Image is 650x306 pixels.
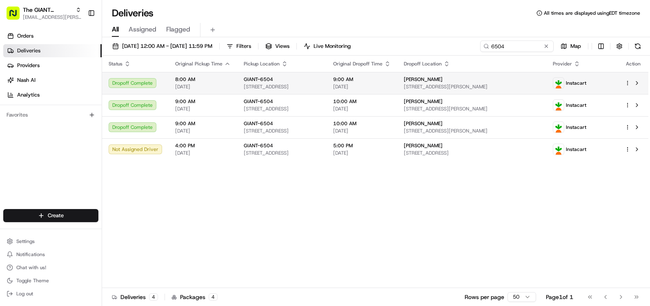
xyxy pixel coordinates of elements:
span: All times are displayed using EDT timezone [544,10,640,16]
img: profile_instacart_ahold_partner.png [553,78,564,88]
span: [STREET_ADDRESS] [244,150,320,156]
span: 9:00 AM [175,120,231,127]
span: 9:00 AM [175,98,231,105]
button: [EMAIL_ADDRESS][PERSON_NAME][DOMAIN_NAME] [23,14,81,20]
span: [PERSON_NAME] [404,120,443,127]
button: Start new chat [139,81,149,90]
span: Pickup Location [244,61,280,67]
div: Packages [171,293,218,301]
span: Log out [16,290,33,297]
button: Refresh [632,40,643,52]
span: Original Dropoff Time [333,61,383,67]
span: [STREET_ADDRESS] [244,106,320,112]
span: [PERSON_NAME] [404,142,443,149]
span: Provider [553,61,572,67]
span: [STREET_ADDRESS][PERSON_NAME] [404,83,540,90]
span: 10:00 AM [333,120,391,127]
span: [DATE] [175,128,231,134]
div: 💻 [69,119,76,126]
div: Action [625,61,642,67]
span: Pylon [81,139,99,145]
a: Powered byPylon [58,138,99,145]
button: Settings [3,236,98,247]
span: Instacart [566,80,586,86]
span: [PERSON_NAME] [404,76,443,83]
h1: Deliveries [112,7,154,20]
span: [DATE] [175,150,231,156]
span: [STREET_ADDRESS][PERSON_NAME] [404,106,540,112]
span: Original Pickup Time [175,61,223,67]
span: Live Monitoring [314,43,351,50]
button: Notifications [3,249,98,260]
span: GIANT-6504 [244,120,273,127]
span: Nash AI [17,76,36,84]
span: [DATE] [175,83,231,90]
span: API Documentation [77,119,131,127]
button: Map [557,40,585,52]
span: 4:00 PM [175,142,231,149]
span: 5:00 PM [333,142,391,149]
div: Deliveries [112,293,158,301]
div: 📗 [8,119,15,126]
span: Notifications [16,251,45,258]
button: Views [262,40,293,52]
img: 1736555255976-a54dd68f-1ca7-489b-9aae-adbdc363a1c4 [8,78,23,93]
span: [DATE] [333,83,391,90]
span: Create [48,212,64,219]
span: [STREET_ADDRESS][PERSON_NAME] [404,128,540,134]
span: Status [109,61,122,67]
span: Flagged [166,25,190,34]
span: [DATE] [333,150,391,156]
p: Welcome 👋 [8,33,149,46]
button: The GIANT Company[EMAIL_ADDRESS][PERSON_NAME][DOMAIN_NAME] [3,3,85,23]
div: 4 [149,293,158,301]
a: Orders [3,29,102,43]
span: Deliveries [17,47,40,54]
span: [STREET_ADDRESS] [404,150,540,156]
div: We're available if you need us! [28,86,103,93]
span: [PERSON_NAME] [404,98,443,105]
input: Type to search [480,40,554,52]
span: [DATE] [175,106,231,112]
span: Filters [236,43,251,50]
span: Knowledge Base [16,119,62,127]
span: [STREET_ADDRESS] [244,128,320,134]
span: Instacart [566,124,586,130]
button: The GIANT Company [23,6,72,14]
span: Orders [17,32,33,40]
span: Instacart [566,102,586,108]
span: All [112,25,119,34]
div: Start new chat [28,78,134,86]
input: Clear [21,53,135,61]
a: Deliveries [3,44,102,57]
span: Dropoff Location [404,61,442,67]
span: Views [275,43,289,50]
span: GIANT-6504 [244,76,273,83]
span: Analytics [17,91,40,99]
span: [DATE] 12:00 AM - [DATE] 11:59 PM [122,43,212,50]
span: Map [570,43,581,50]
span: [STREET_ADDRESS] [244,83,320,90]
button: Chat with us! [3,262,98,273]
button: Filters [223,40,255,52]
button: Toggle Theme [3,275,98,286]
span: Toggle Theme [16,277,49,284]
span: GIANT-6504 [244,142,273,149]
a: 📗Knowledge Base [5,115,66,130]
button: Live Monitoring [300,40,354,52]
a: Nash AI [3,74,102,87]
a: Analytics [3,88,102,101]
img: profile_instacart_ahold_partner.png [553,100,564,110]
span: 8:00 AM [175,76,231,83]
img: profile_instacart_ahold_partner.png [553,144,564,155]
button: Create [3,209,98,222]
button: [DATE] 12:00 AM - [DATE] 11:59 PM [109,40,216,52]
div: Page 1 of 1 [546,293,573,301]
span: Chat with us! [16,264,46,271]
button: Log out [3,288,98,299]
span: [DATE] [333,106,391,112]
span: [DATE] [333,128,391,134]
p: Rows per page [465,293,504,301]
